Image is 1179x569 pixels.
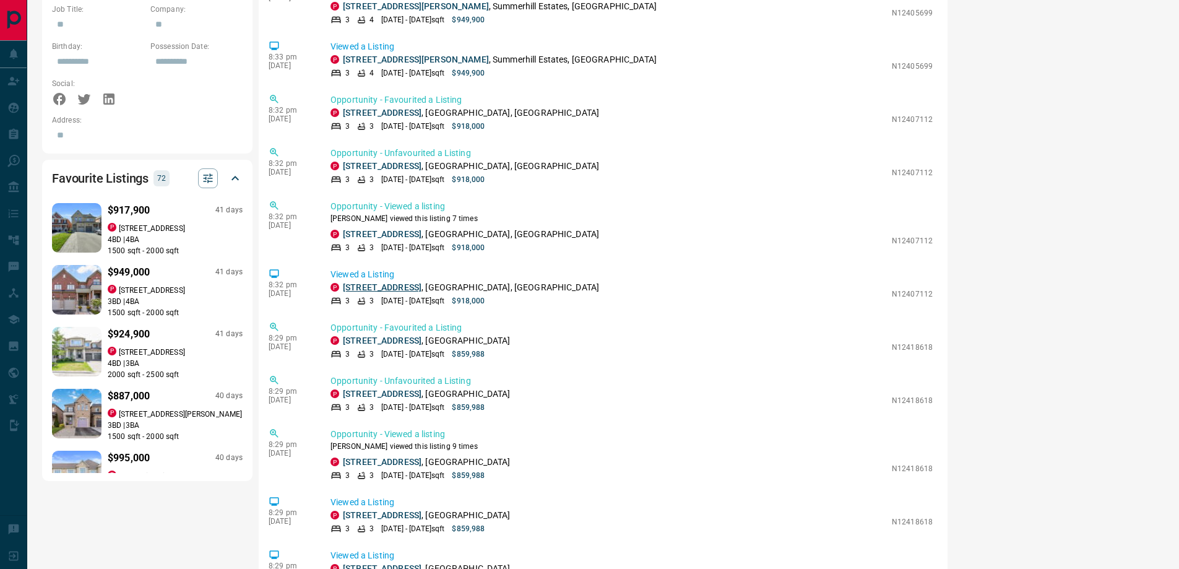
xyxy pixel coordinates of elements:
p: [DATE] - [DATE] sqft [381,121,444,132]
p: [STREET_ADDRESS][PERSON_NAME] [119,409,242,420]
p: 8:32 pm [269,212,312,221]
p: 4 BD | 4 BA [108,234,243,245]
div: Favourite Listings72 [52,163,243,193]
p: N12407112 [892,167,933,178]
p: 4 BD | 3 BA [108,358,243,369]
p: Opportunity - Viewed a listing [330,200,933,213]
p: $918,000 [452,295,485,306]
p: $887,000 [108,389,150,404]
p: 8:32 pm [269,159,312,168]
p: Possession Date: [150,41,243,52]
div: property.ca [108,409,116,417]
p: 3 [369,523,374,534]
p: N12418618 [892,516,933,528]
p: Social: [52,78,144,89]
p: [DATE] - [DATE] sqft [381,349,444,360]
p: [DATE] [269,115,312,123]
p: , [GEOGRAPHIC_DATA] [343,509,511,522]
a: Favourited listing$924,90041 daysproperty.ca[STREET_ADDRESS]4BD |3BA2000 sqft - 2500 sqft [52,324,243,380]
p: 3 [369,174,374,185]
p: [DATE] - [DATE] sqft [381,67,444,79]
p: 3 [345,295,350,306]
p: [DATE] - [DATE] sqft [381,523,444,534]
p: , Summerhill Estates, [GEOGRAPHIC_DATA] [343,53,657,66]
p: Opportunity - Unfavourited a Listing [330,375,933,388]
div: property.ca [330,336,339,345]
p: $918,000 [452,174,485,185]
p: [DATE] - [DATE] sqft [381,242,444,253]
p: N12407112 [892,114,933,125]
p: 8:29 pm [269,387,312,396]
p: 3 BD | 4 BA [108,296,243,307]
h2: Favourite Listings [52,168,149,188]
p: 3 [345,242,350,253]
p: 3 [369,402,374,413]
p: N12418618 [892,342,933,353]
p: $924,900 [108,327,150,342]
p: [DATE] - [DATE] sqft [381,470,444,481]
div: property.ca [330,511,339,519]
p: [DATE] - [DATE] sqft [381,295,444,306]
div: property.ca [330,108,339,117]
p: 3 [345,470,350,481]
p: Opportunity - Viewed a listing [330,428,933,441]
p: $859,988 [452,402,485,413]
img: Favourited listing [40,451,114,500]
p: 1500 sqft - 2000 sqft [108,245,243,256]
p: N12407112 [892,235,933,246]
a: [STREET_ADDRESS] [343,108,421,118]
p: N12407112 [892,289,933,300]
p: $917,900 [108,203,150,218]
p: [DATE] - [DATE] sqft [381,402,444,413]
p: 8:32 pm [269,106,312,115]
p: Job Title: [52,4,144,15]
p: 3 [345,402,350,413]
p: Opportunity - Favourited a Listing [330,93,933,106]
p: Opportunity - Favourited a Listing [330,321,933,334]
p: 3 [369,121,374,132]
p: 3 [369,242,374,253]
p: Viewed a Listing [330,496,933,509]
p: , [GEOGRAPHIC_DATA], [GEOGRAPHIC_DATA] [343,281,599,294]
p: Viewed a Listing [330,268,933,281]
p: Viewed a Listing [330,40,933,53]
a: [STREET_ADDRESS] [343,336,421,345]
p: 40 days [215,453,243,463]
p: Opportunity - Unfavourited a Listing [330,147,933,160]
p: 3 [369,295,374,306]
p: [DATE] [269,168,312,176]
p: [DATE] - [DATE] sqft [381,174,444,185]
p: , [GEOGRAPHIC_DATA], [GEOGRAPHIC_DATA] [343,160,599,173]
p: , [GEOGRAPHIC_DATA], [GEOGRAPHIC_DATA] [343,228,599,241]
div: property.ca [330,55,339,64]
p: [DATE] [269,517,312,526]
p: 72 [157,172,166,185]
p: 8:29 pm [269,440,312,449]
p: [PERSON_NAME] viewed this listing 9 times [330,441,933,452]
a: [STREET_ADDRESS] [343,282,421,292]
p: $918,000 [452,121,485,132]
p: 3 BD | 3 BA [108,420,243,431]
p: , [GEOGRAPHIC_DATA] [343,388,511,401]
p: [DATE] [269,289,312,298]
p: Viewed a Listing [330,549,933,562]
p: 8:33 pm [269,53,312,61]
p: 41 days [215,329,243,339]
a: [STREET_ADDRESS][PERSON_NAME] [343,54,489,64]
p: 3 [345,67,350,79]
p: 3 [369,349,374,360]
p: 3 [345,349,350,360]
p: 3 [369,470,374,481]
a: Favourited listing$887,00040 daysproperty.ca[STREET_ADDRESS][PERSON_NAME]3BD |3BA1500 sqft - 2000... [52,386,243,442]
p: Birthday: [52,41,144,52]
div: property.ca [108,223,116,232]
p: 4 [369,67,374,79]
p: $918,000 [452,242,485,253]
div: property.ca [330,283,339,292]
p: 41 days [215,267,243,277]
div: property.ca [330,389,339,398]
a: [STREET_ADDRESS] [343,510,421,520]
p: N12418618 [892,463,933,474]
p: $949,000 [108,265,150,280]
p: 8:29 pm [269,508,312,517]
